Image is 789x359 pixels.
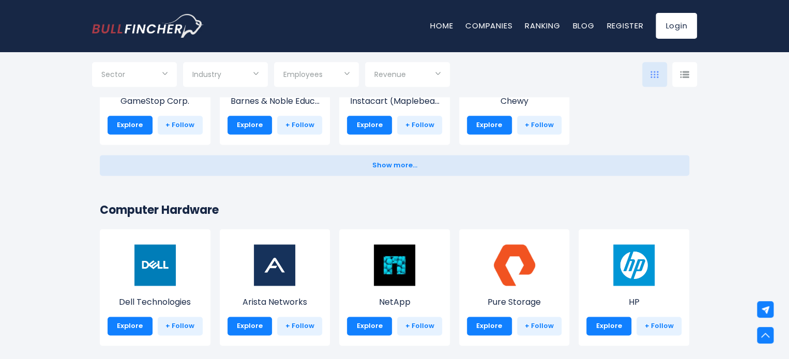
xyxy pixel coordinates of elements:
[397,116,442,134] a: + Follow
[467,317,512,335] a: Explore
[158,116,203,134] a: + Follow
[283,66,350,85] input: Selection
[347,296,442,308] p: NetApp
[372,162,417,169] span: Show more...
[158,317,203,335] a: + Follow
[586,317,631,335] a: Explore
[397,317,442,335] a: + Follow
[227,95,323,107] p: Barnes & Noble Education
[572,20,594,31] a: Blog
[108,263,203,308] a: Dell Technologies
[192,70,221,79] span: Industry
[650,71,659,78] img: icon-comp-grid.svg
[347,317,392,335] a: Explore
[108,95,203,107] p: GameStop Corp.
[347,116,392,134] a: Explore
[92,14,203,38] a: Go to homepage
[227,116,272,134] a: Explore
[347,263,442,308] a: NetApp
[374,66,441,85] input: Selection
[347,95,442,107] p: Instacart (Maplebear)
[108,296,203,308] p: Dell Technologies
[92,14,204,38] img: Bullfincher logo
[494,244,535,286] img: PSTG.png
[227,296,323,308] p: Arista Networks
[467,95,562,107] p: Chewy
[227,263,323,308] a: Arista Networks
[254,244,295,286] img: ANET.png
[606,20,643,31] a: Register
[525,20,560,31] a: Ranking
[101,66,168,85] input: Selection
[517,116,562,134] a: + Follow
[656,13,697,39] a: Login
[108,317,153,335] a: Explore
[277,317,322,335] a: + Follow
[101,70,125,79] span: Sector
[108,116,153,134] a: Explore
[374,70,406,79] span: Revenue
[467,263,562,308] a: Pure Storage
[680,71,689,78] img: icon-comp-list-view.svg
[586,263,681,308] a: HP
[134,244,176,286] img: DELL.png
[283,70,323,79] span: Employees
[192,66,259,85] input: Selection
[517,317,562,335] a: + Follow
[467,116,512,134] a: Explore
[613,244,655,286] img: HPQ.png
[465,20,512,31] a: Companies
[636,317,681,335] a: + Follow
[374,244,415,286] img: NTAP.jpeg
[467,296,562,308] p: Pure Storage
[430,20,453,31] a: Home
[100,155,689,176] button: Show more...
[277,116,322,134] a: + Follow
[100,201,689,218] h2: Computer Hardware
[227,317,272,335] a: Explore
[586,296,681,308] p: HP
